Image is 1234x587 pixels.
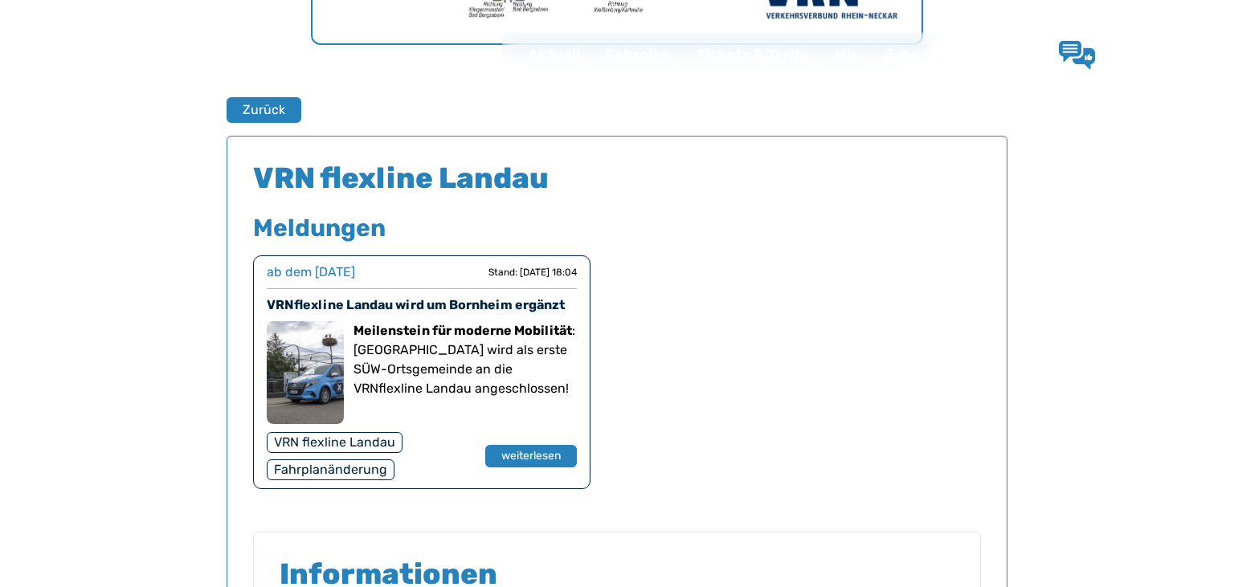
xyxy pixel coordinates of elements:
[267,432,402,453] div: VRN flexline Landau
[353,323,572,338] strong: Meilenstein für moderne Mobilität
[267,263,355,282] div: ab dem [DATE]
[227,97,291,123] a: Zurück
[253,214,981,243] h5: Meldungen
[515,34,593,75] a: Aktuell
[267,459,394,480] div: Fahrplanänderung
[1108,45,1191,63] span: Lob & Kritik
[485,445,577,467] button: weiterlesen
[822,34,871,75] a: Wir
[253,162,981,194] h4: VRN flexline Landau
[51,43,114,66] img: QNV Logo
[932,34,1015,75] a: Kontakt
[353,321,577,398] p: : [GEOGRAPHIC_DATA] wird als erste SÜW-Ortsgemeinde an die VRNflexline Landau angeschlossen!
[227,97,301,123] button: Zurück
[871,34,932,75] a: Jobs
[684,34,822,75] a: Tickets & Tarife
[267,321,344,424] img: Vorschaubild
[488,266,577,279] div: Stand: [DATE] 18:04
[1059,40,1191,69] a: Lob & Kritik
[267,297,565,312] a: VRNflexline Landau wird um Bornheim ergänzt
[593,34,684,75] a: Fahrplan
[51,39,114,71] a: QNV Logo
